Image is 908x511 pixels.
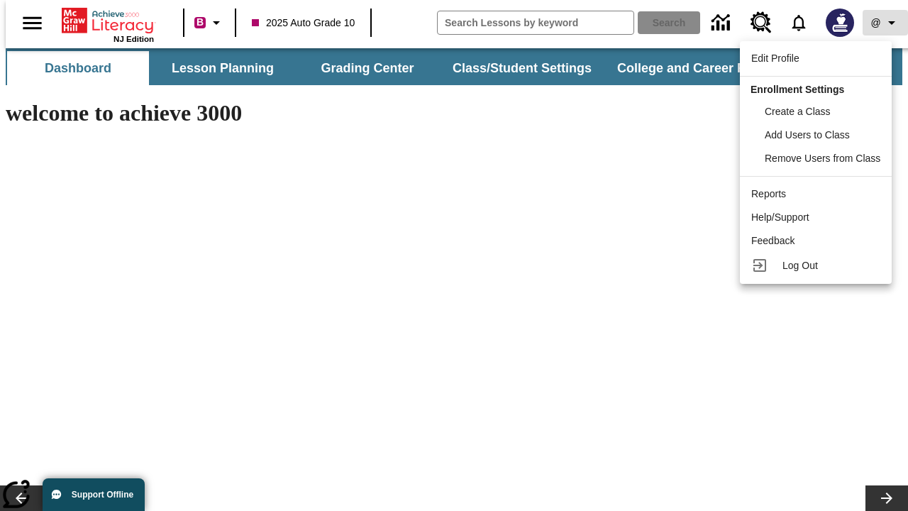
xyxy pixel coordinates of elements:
[765,106,831,117] span: Create a Class
[765,153,880,164] span: Remove Users from Class
[751,188,786,199] span: Reports
[751,84,844,95] span: Enrollment Settings
[751,235,794,246] span: Feedback
[782,260,818,271] span: Log Out
[751,211,809,223] span: Help/Support
[751,53,799,64] span: Edit Profile
[765,129,850,141] span: Add Users to Class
